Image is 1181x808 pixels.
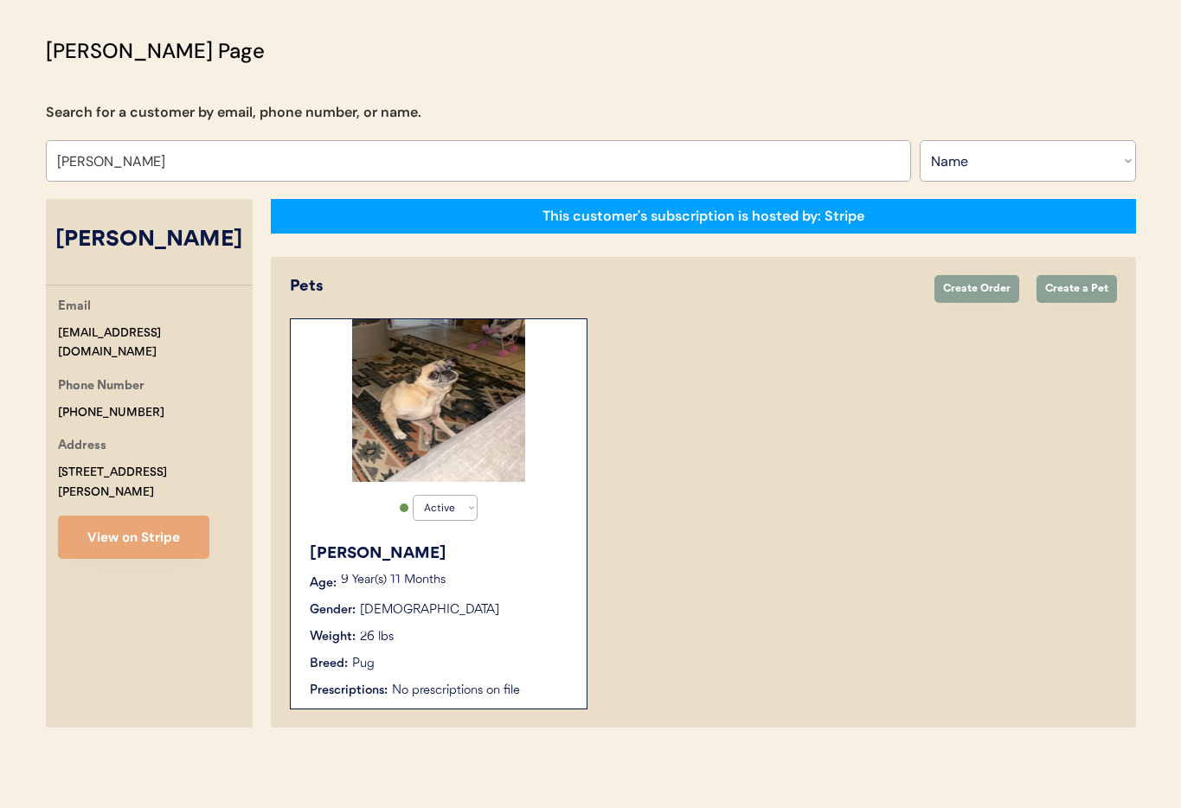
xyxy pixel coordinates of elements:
[1037,275,1117,303] button: Create a Pet
[46,35,265,67] div: [PERSON_NAME] Page
[352,319,525,482] img: image.jpg
[934,275,1019,303] button: Create Order
[360,601,499,619] div: [DEMOGRAPHIC_DATA]
[392,682,569,700] div: No prescriptions on file
[58,516,209,559] button: View on Stripe
[341,574,569,587] p: 9 Year(s) 11 Months
[310,601,356,619] div: Gender:
[46,140,911,182] input: Search by name
[58,376,144,398] div: Phone Number
[310,542,569,566] div: [PERSON_NAME]
[46,224,253,257] div: [PERSON_NAME]
[46,102,421,123] div: Search for a customer by email, phone number, or name.
[58,324,253,363] div: [EMAIL_ADDRESS][DOMAIN_NAME]
[542,207,864,226] div: This customer's subscription is hosted by: Stripe
[58,297,91,318] div: Email
[310,628,356,646] div: Weight:
[310,682,388,700] div: Prescriptions:
[58,463,253,503] div: [STREET_ADDRESS][PERSON_NAME]
[310,655,348,673] div: Breed:
[58,403,164,423] div: [PHONE_NUMBER]
[290,275,917,298] div: Pets
[352,655,375,673] div: Pug
[310,574,337,593] div: Age:
[360,628,394,646] div: 26 lbs
[58,436,106,458] div: Address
